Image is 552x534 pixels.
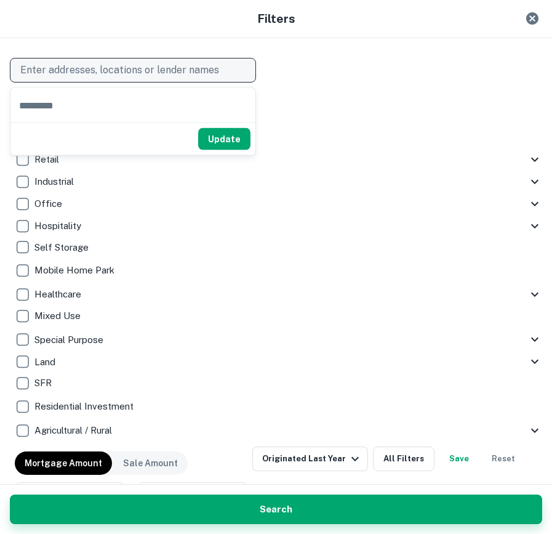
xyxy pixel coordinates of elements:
button: Enter addresses, locations or lender names [10,58,256,83]
p: Agricultural / Rural [34,423,114,438]
button: Reset [484,447,523,471]
p: Healthcare [34,287,84,302]
button: Originated Last Year [252,447,368,471]
p: Industrial [34,174,76,189]
button: All Filters [373,447,434,471]
div: Office [15,193,542,215]
p: Retail [34,152,62,167]
div: Special Purpose [15,328,542,350]
p: Enter addresses, locations or lender names [20,63,219,78]
p: Self Storage [34,240,91,255]
div: Originated Last Year [262,451,362,466]
div: Land [15,350,542,373]
p: Land [34,355,58,370]
div: - [129,482,133,507]
p: Sale Amount [123,456,178,470]
p: Residential Investment [34,399,136,414]
p: SFR [34,376,54,390]
p: Mortgage Amount [25,456,102,470]
div: Healthcare [15,283,542,305]
div: Industrial [15,171,542,193]
button: apply [10,495,542,524]
p: Special Purpose [34,333,106,347]
button: Update [198,128,250,150]
p: Mixed Use [34,309,83,323]
p: Office [34,196,65,211]
p: Hospitality [34,219,84,233]
p: Mobile Home Park [34,263,117,278]
div: Hospitality [15,215,542,237]
iframe: Chat Widget [490,396,552,455]
div: Agricultural / Rural [15,419,542,442]
button: Save your search to get updates of matches that match your search criteria. [439,447,479,471]
button: Close [520,6,545,31]
div: Retail [15,148,542,171]
h5: Filters [257,10,295,28]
